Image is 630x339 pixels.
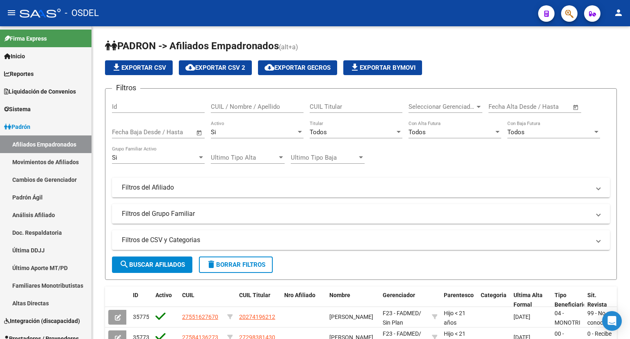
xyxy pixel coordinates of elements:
span: Categoria [481,292,507,298]
mat-icon: cloud_download [185,62,195,72]
span: Activo [155,292,172,298]
span: 27551627670 [182,314,218,320]
button: Open calendar [571,103,581,112]
datatable-header-cell: Categoria [477,286,510,314]
mat-panel-title: Filtros del Afiliado [122,183,590,192]
span: Integración (discapacidad) [4,316,80,325]
span: Gerenciador [383,292,415,298]
span: 20274196212 [239,314,275,320]
input: Fecha inicio [488,103,522,110]
button: Borrar Filtros [199,257,273,273]
span: Todos [409,128,426,136]
span: Todos [310,128,327,136]
mat-icon: file_download [350,62,360,72]
datatable-header-cell: Gerenciador [379,286,429,314]
datatable-header-cell: Ultima Alta Formal [510,286,551,314]
datatable-header-cell: Nombre [326,286,379,314]
datatable-header-cell: ID [130,286,152,314]
span: [PERSON_NAME] [329,314,373,320]
mat-icon: cloud_download [265,62,274,72]
span: Padrón [4,122,30,131]
span: ID [133,292,138,298]
input: Fecha fin [529,103,569,110]
span: Exportar Bymovi [350,64,415,71]
button: Buscar Afiliados [112,257,192,273]
mat-icon: file_download [112,62,121,72]
mat-expansion-panel-header: Filtros de CSV y Categorias [112,230,610,250]
span: Ultimo Tipo Alta [211,154,277,161]
span: Liquidación de Convenios [4,87,76,96]
input: Fecha inicio [112,128,145,136]
div: [DATE] [514,312,548,322]
mat-panel-title: Filtros del Grupo Familiar [122,209,590,218]
h3: Filtros [112,82,140,94]
span: Sistema [4,105,31,114]
mat-icon: search [119,259,129,269]
mat-icon: delete [206,259,216,269]
datatable-header-cell: CUIL Titular [236,286,281,314]
span: Ultima Alta Formal [514,292,543,308]
button: Exportar GECROS [258,60,337,75]
button: Exportar CSV [105,60,173,75]
span: Borrar Filtros [206,261,265,268]
span: Nro Afiliado [284,292,315,298]
mat-expansion-panel-header: Filtros del Afiliado [112,178,610,197]
span: Tipo Beneficiario [555,292,587,308]
span: Exportar CSV 2 [185,64,245,71]
span: Si [211,128,216,136]
button: Exportar Bymovi [343,60,422,75]
span: Hijo < 21 años [444,310,466,326]
span: CUIL [182,292,194,298]
datatable-header-cell: Tipo Beneficiario [551,286,584,314]
span: Buscar Afiliados [119,261,185,268]
div: Open Intercom Messenger [602,311,622,331]
span: Parentesco [444,292,474,298]
span: Ultimo Tipo Baja [291,154,357,161]
mat-panel-title: Filtros de CSV y Categorias [122,236,590,245]
span: PADRON -> Afiliados Empadronados [105,40,279,52]
datatable-header-cell: Activo [152,286,179,314]
span: Exportar CSV [112,64,166,71]
mat-icon: menu [7,8,16,18]
span: Seleccionar Gerenciador [409,103,475,110]
button: Exportar CSV 2 [179,60,252,75]
span: CUIL Titular [239,292,270,298]
input: Fecha fin [153,128,192,136]
span: Exportar GECROS [265,64,331,71]
span: 35775 [133,314,149,320]
span: F23 - FADMED [383,330,419,337]
button: Open calendar [195,128,204,137]
span: Todos [507,128,525,136]
span: Nombre [329,292,350,298]
span: 04 - MONOTRIBUTISTAS [555,310,606,326]
span: F23 - FADMED [383,310,419,316]
span: Firma Express [4,34,47,43]
datatable-header-cell: Parentesco [441,286,477,314]
datatable-header-cell: Sit. Revista [584,286,617,314]
span: - OSDEL [65,4,99,22]
span: Si [112,154,117,161]
mat-icon: person [614,8,623,18]
mat-expansion-panel-header: Filtros del Grupo Familiar [112,204,610,224]
span: Inicio [4,52,25,61]
span: (alt+a) [279,43,298,51]
span: Sit. Revista [587,292,607,308]
datatable-header-cell: Nro Afiliado [281,286,326,314]
datatable-header-cell: CUIL [179,286,224,314]
span: Reportes [4,69,34,78]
